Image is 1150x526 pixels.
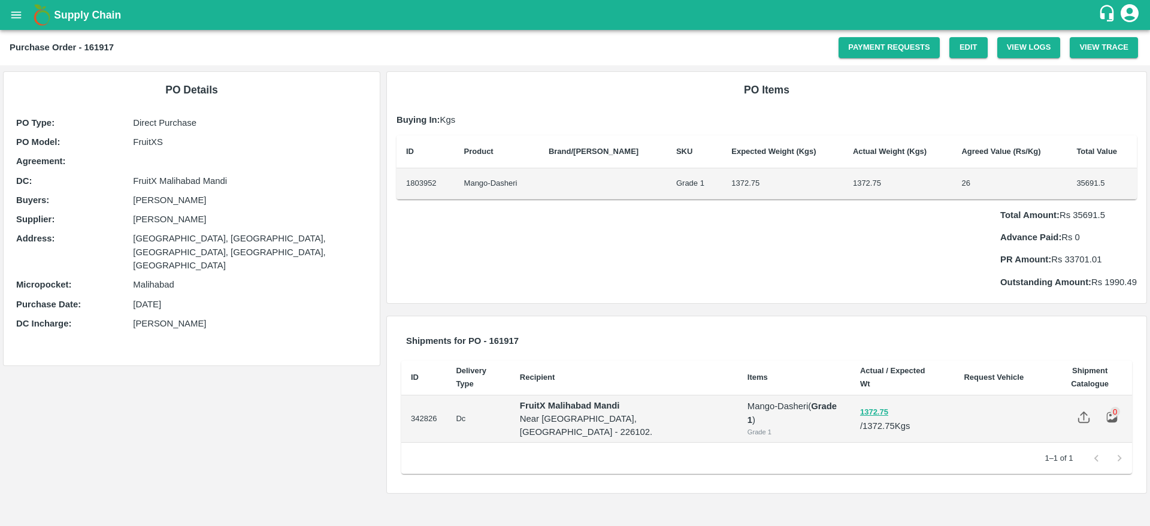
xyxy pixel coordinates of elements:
p: [GEOGRAPHIC_DATA], [GEOGRAPHIC_DATA], [GEOGRAPHIC_DATA], [GEOGRAPHIC_DATA], [GEOGRAPHIC_DATA] [133,232,367,272]
p: Mango-Dasheri ( ) [747,400,841,427]
td: Dc [446,395,510,443]
p: Rs 0 [1000,231,1137,244]
p: FruitXS [133,135,367,149]
p: FruitX Malihabad Mandi [133,174,367,188]
b: Delivery Type [456,366,486,388]
td: 26 [952,168,1067,199]
div: 0 [1110,407,1120,416]
b: Total Value [1076,147,1117,156]
b: Brand/[PERSON_NAME] [549,147,638,156]
p: [PERSON_NAME] [133,213,367,226]
p: 1–1 of 1 [1045,453,1073,464]
b: Supplier : [16,214,55,224]
b: Shipment Catalogue [1071,366,1109,388]
b: Buying In: [397,115,440,125]
td: 342826 [401,395,446,443]
button: View Trace [1070,37,1138,58]
b: Purchase Order - 161917 [10,43,114,52]
p: [PERSON_NAME] [133,194,367,207]
td: 1803952 [397,168,455,199]
img: preview [1106,411,1118,424]
td: 1372.75 [843,168,952,199]
h6: PO Details [13,81,370,98]
p: Near [GEOGRAPHIC_DATA], [GEOGRAPHIC_DATA] - 226102. [520,412,728,439]
b: Purchase Date : [16,300,81,309]
p: / 1372.75 Kgs [860,405,930,433]
p: Rs 33701.01 [1000,253,1137,266]
p: Direct Purchase [133,116,367,129]
b: Total Amount: [1000,210,1060,220]
strong: FruitX Malihabad Mandi [520,401,620,410]
h6: PO Items [397,81,1137,98]
b: Product [464,147,494,156]
a: Edit [949,37,988,58]
b: Shipments for PO - 161917 [406,336,519,346]
img: logo [30,3,54,27]
p: Kgs [397,113,1137,126]
b: DC : [16,176,32,186]
b: Recipient [520,373,555,382]
b: ID [411,373,419,382]
b: Address : [16,234,55,243]
td: 35691.5 [1067,168,1137,199]
div: customer-support [1098,4,1119,26]
img: share [1078,411,1090,424]
a: Payment Requests [839,37,940,58]
div: account of current user [1119,2,1140,28]
b: Supply Chain [54,9,121,21]
button: open drawer [2,1,30,29]
p: [PERSON_NAME] [133,317,367,330]
b: PO Type : [16,118,55,128]
td: 1372.75 [722,168,843,199]
b: Micropocket : [16,280,71,289]
b: Grade 1 [747,401,839,424]
p: Rs 1990.49 [1000,276,1137,289]
p: [DATE] [133,298,367,311]
b: DC Incharge : [16,319,71,328]
p: Rs 35691.5 [1000,208,1137,222]
button: 1372.75 [860,406,888,419]
div: Grade 1 [747,427,841,437]
b: Advance Paid: [1000,232,1061,242]
b: Agreement: [16,156,65,166]
b: Items [747,373,768,382]
b: Actual Weight (Kgs) [853,147,927,156]
p: Malihabad [133,278,367,291]
b: Expected Weight (Kgs) [731,147,816,156]
td: Grade 1 [667,168,722,199]
b: ID [406,147,414,156]
a: Supply Chain [54,7,1098,23]
b: Agreed Value (Rs/Kg) [961,147,1040,156]
button: View Logs [997,37,1061,58]
b: PR Amount: [1000,255,1051,264]
b: PO Model : [16,137,60,147]
td: Mango-Dasheri [455,168,539,199]
b: Request Vehicle [964,373,1024,382]
b: Buyers : [16,195,49,205]
b: Outstanding Amount: [1000,277,1091,287]
b: Actual / Expected Wt [860,366,925,388]
b: SKU [676,147,692,156]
